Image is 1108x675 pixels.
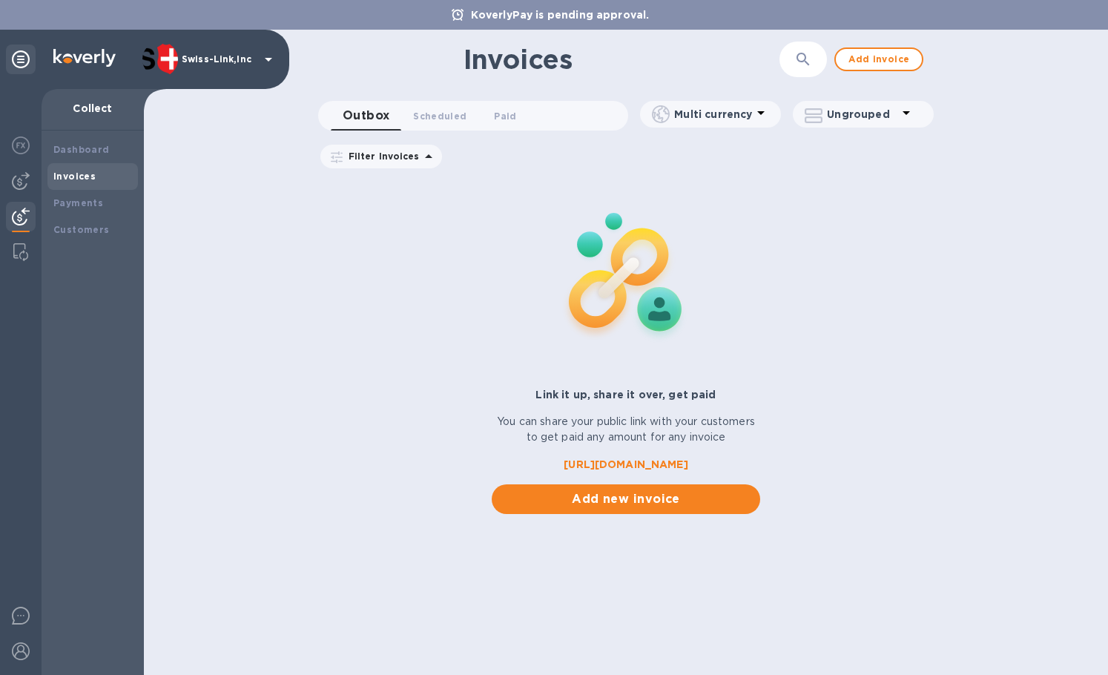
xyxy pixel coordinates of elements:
p: Ungrouped [827,107,897,122]
h1: Invoices [464,44,573,75]
button: Add new invoice [492,484,759,514]
p: KoverlyPay is pending approval. [464,7,657,22]
p: Filter Invoices [343,150,420,162]
span: Outbox [343,105,390,126]
p: You can share your public link with your customers to get paid any amount for any invoice [492,414,759,445]
p: Link it up, share it over, get paid [492,387,759,402]
span: Add new invoice [504,490,748,508]
img: Logo [53,49,116,67]
button: Add invoice [834,47,923,71]
b: [URL][DOMAIN_NAME] [564,458,687,470]
b: Customers [53,224,110,235]
img: Foreign exchange [12,136,30,154]
p: Swiss-Link,Inc [182,54,256,65]
b: Dashboard [53,144,110,155]
span: Add invoice [848,50,910,68]
div: Unpin categories [6,45,36,74]
p: Collect [53,101,132,116]
span: Scheduled [413,108,466,124]
a: [URL][DOMAIN_NAME] [492,457,759,472]
b: Invoices [53,171,96,182]
p: Multi currency [674,107,752,122]
b: Payments [53,197,103,208]
span: Paid [494,108,516,124]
